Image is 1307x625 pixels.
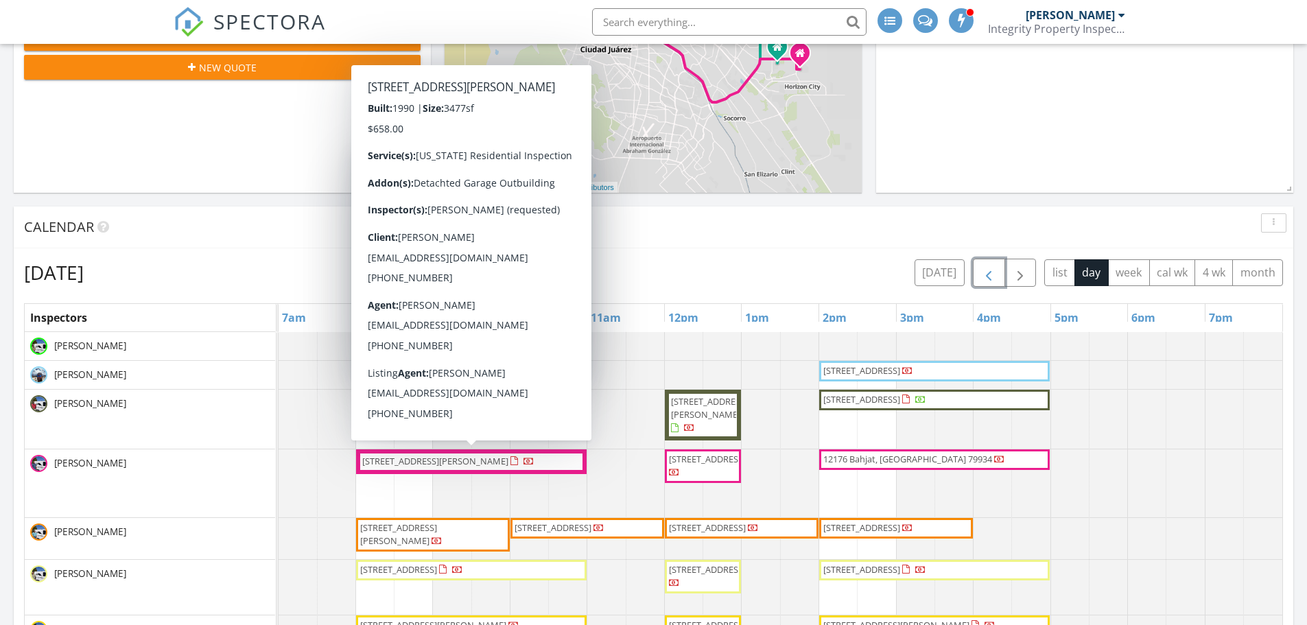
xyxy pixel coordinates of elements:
[360,563,437,576] span: [STREET_ADDRESS]
[30,395,47,412] img: dsc_0558.jpg
[51,397,129,410] span: [PERSON_NAME]
[974,307,1004,329] a: 4pm
[823,393,900,405] span: [STREET_ADDRESS]
[1004,259,1037,287] button: Next day
[51,525,129,539] span: [PERSON_NAME]
[742,307,773,329] a: 1pm
[592,8,867,36] input: Search everything...
[669,563,746,576] span: [STREET_ADDRESS]
[30,523,47,541] img: dsc_0562.jpg
[510,307,547,329] a: 10am
[973,259,1005,287] button: Previous day
[174,19,326,47] a: SPECTORA
[360,521,437,547] span: [STREET_ADDRESS][PERSON_NAME]
[1108,259,1150,286] button: week
[448,183,471,191] a: Leaflet
[30,338,47,355] img: dsc_0549.jpg
[356,307,387,329] a: 8am
[360,393,437,405] span: [STREET_ADDRESS]
[1051,307,1082,329] a: 5pm
[823,563,900,576] span: [STREET_ADDRESS]
[445,182,617,193] div: |
[665,307,702,329] a: 12pm
[24,259,84,286] h2: [DATE]
[669,453,746,465] span: [STREET_ADDRESS]
[360,364,506,377] span: [STREET_ADDRESS][PERSON_NAME]
[30,565,47,582] img: dsc_0559.jpg
[174,7,204,37] img: The Best Home Inspection Software - Spectora
[823,453,992,465] span: 12176 Bahjat, [GEOGRAPHIC_DATA] 79934
[800,53,808,61] div: 1080 Gunnerside Street, El Paso TX 79928
[1128,307,1159,329] a: 6pm
[915,259,965,286] button: [DATE]
[897,307,928,329] a: 3pm
[51,567,129,580] span: [PERSON_NAME]
[51,456,129,470] span: [PERSON_NAME]
[51,339,129,353] span: [PERSON_NAME]
[30,455,47,472] img: dsc_0555.jpg
[1205,307,1236,329] a: 7pm
[1044,259,1075,286] button: list
[1074,259,1109,286] button: day
[24,55,421,80] button: New Quote
[515,521,591,534] span: [STREET_ADDRESS]
[669,521,746,534] span: [STREET_ADDRESS]
[819,307,850,329] a: 2pm
[24,217,94,236] span: Calendar
[1232,259,1283,286] button: month
[213,7,326,36] span: SPECTORA
[1026,8,1115,22] div: [PERSON_NAME]
[473,183,510,191] a: © MapTiler
[279,307,309,329] a: 7am
[362,455,508,467] span: [STREET_ADDRESS][PERSON_NAME]
[671,395,748,421] span: [STREET_ADDRESS][PERSON_NAME]
[512,183,614,191] a: © OpenStreetMap contributors
[988,22,1125,36] div: Integrity Property Inspections
[1149,259,1196,286] button: cal wk
[1194,259,1233,286] button: 4 wk
[823,521,900,534] span: [STREET_ADDRESS]
[777,47,786,55] div: 1045 Flyer Pl, El Paso TX 79928
[433,307,464,329] a: 9am
[30,310,87,325] span: Inspectors
[587,307,624,329] a: 11am
[30,366,47,384] img: ae85b62e3b0b48b18ab3712479a278d8.jpeg
[823,364,900,377] span: [STREET_ADDRESS]
[199,60,257,75] span: New Quote
[51,368,129,381] span: [PERSON_NAME]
